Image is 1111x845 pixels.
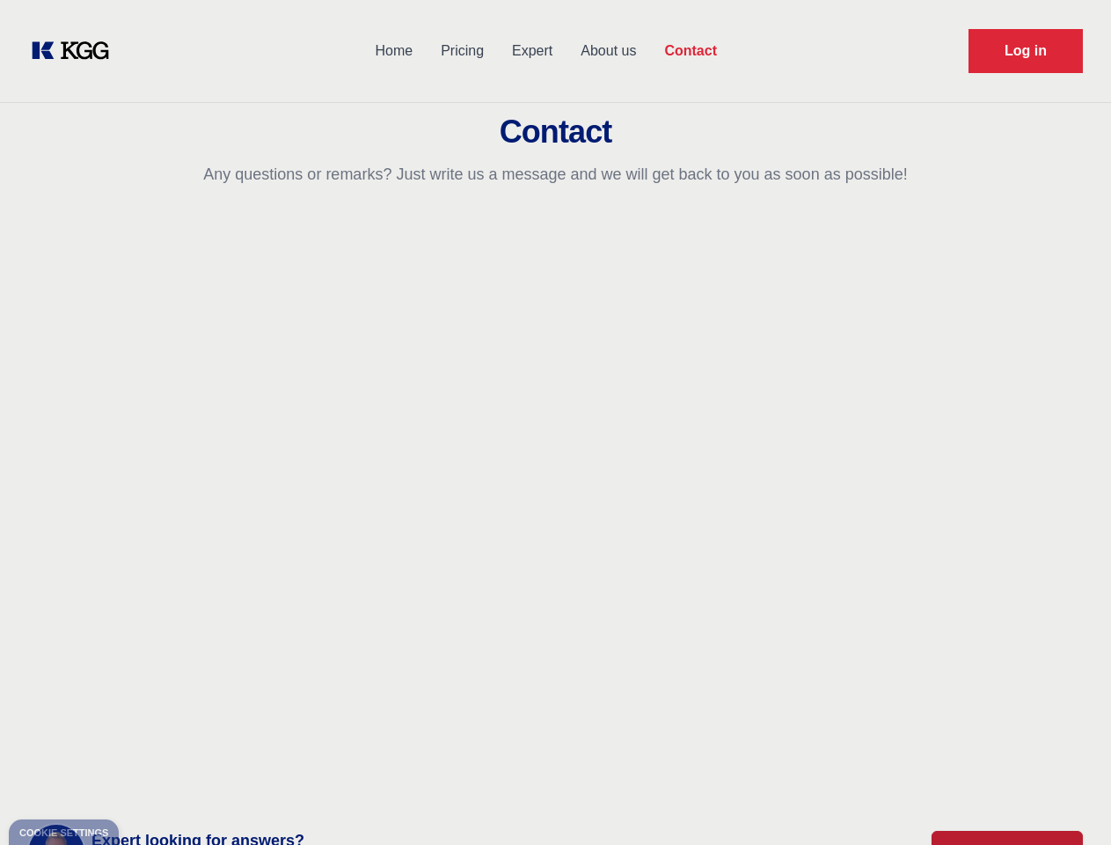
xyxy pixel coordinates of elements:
a: Pricing [427,28,498,74]
a: About us [566,28,650,74]
a: Request Demo [968,29,1083,73]
a: Home [361,28,427,74]
h2: Contact [21,114,1090,150]
a: Expert [498,28,566,74]
iframe: Chat Widget [1023,760,1111,845]
p: Any questions or remarks? Just write us a message and we will get back to you as soon as possible! [21,164,1090,185]
a: Contact [650,28,731,74]
div: Cookie settings [19,828,108,838]
a: KOL Knowledge Platform: Talk to Key External Experts (KEE) [28,37,123,65]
